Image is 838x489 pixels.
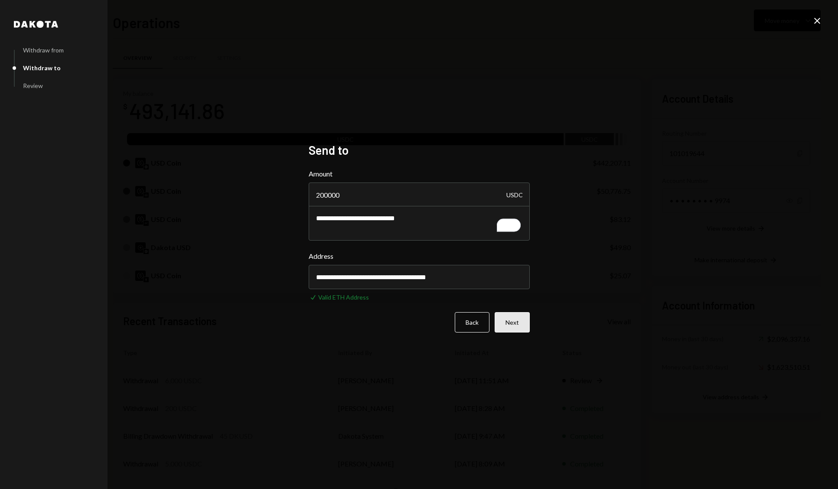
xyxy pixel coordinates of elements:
div: Valid ETH Address [318,293,369,302]
button: Next [495,312,530,333]
label: Address [309,251,530,261]
h2: Send to [309,142,530,159]
input: Enter amount [309,183,530,207]
div: Review [23,82,43,89]
div: Withdraw from [23,46,64,54]
div: Withdraw to [23,64,61,72]
div: USDC [506,183,523,207]
textarea: To enrich screen reader interactions, please activate Accessibility in Grammarly extension settings [309,206,530,241]
label: Amount [309,169,530,179]
button: Back [455,312,489,333]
